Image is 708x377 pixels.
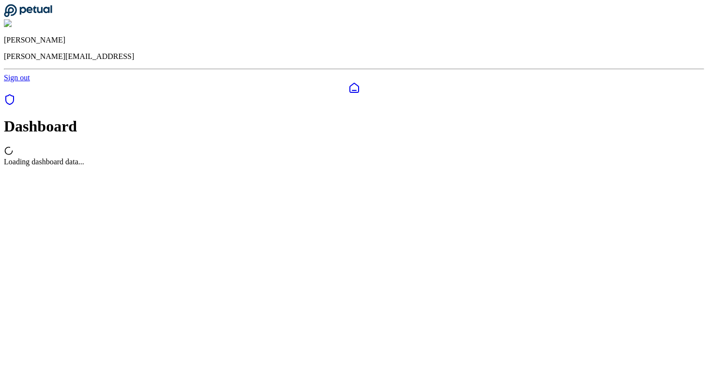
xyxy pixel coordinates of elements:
[4,36,704,44] p: [PERSON_NAME]
[4,82,704,94] a: Dashboard
[4,99,15,107] a: SOC 1 Reports
[4,73,30,82] a: Sign out
[4,52,704,61] p: [PERSON_NAME][EMAIL_ADDRESS]
[4,117,704,135] h1: Dashboard
[4,158,704,166] div: Loading dashboard data...
[4,11,52,19] a: Go to Dashboard
[4,19,51,28] img: Eliot Walker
